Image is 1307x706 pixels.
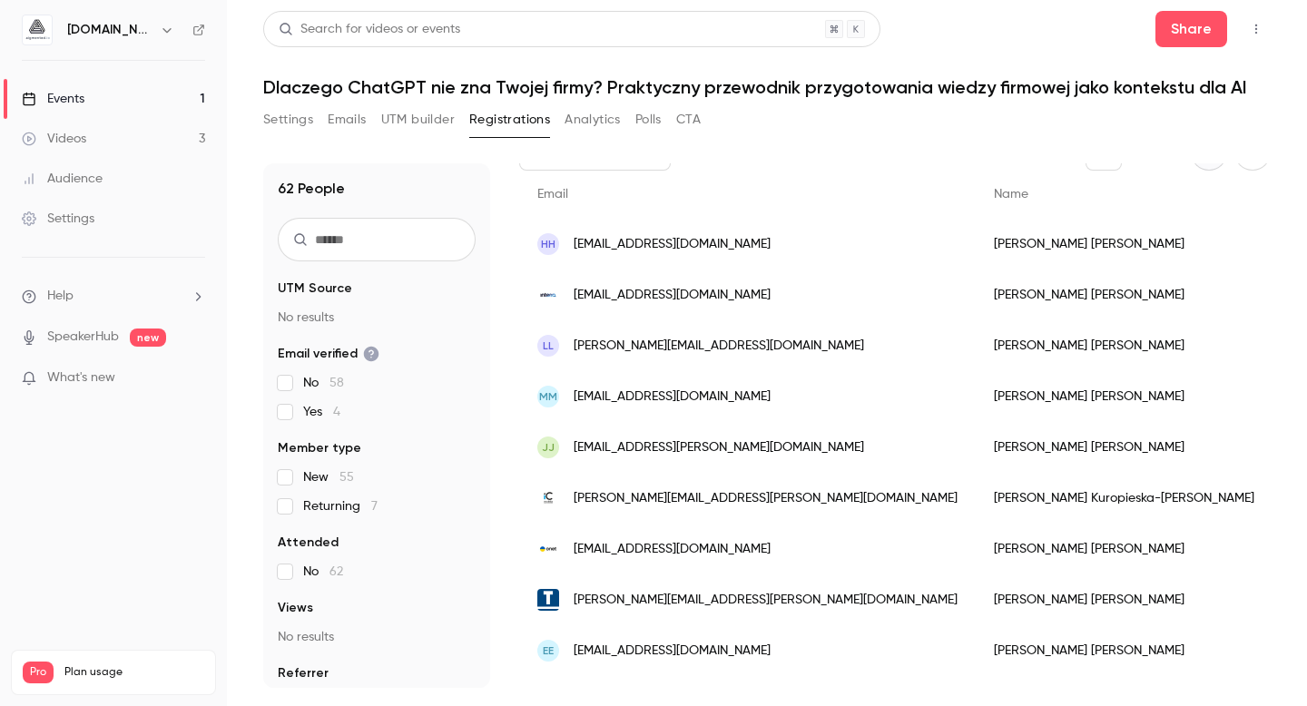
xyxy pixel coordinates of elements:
img: aigmented.io [23,15,52,44]
span: UTM Source [278,279,352,298]
h6: [DOMAIN_NAME] [67,21,152,39]
span: [PERSON_NAME][EMAIL_ADDRESS][PERSON_NAME][DOMAIN_NAME] [574,591,958,610]
span: Referrer [278,664,329,682]
img: totalbud.pl [537,589,559,611]
span: Email [537,188,568,201]
button: Analytics [565,105,621,134]
span: new [130,328,166,347]
span: Views [278,599,313,617]
img: poczta.onet.pl [537,538,559,560]
span: [EMAIL_ADDRESS][DOMAIN_NAME] [574,642,771,661]
span: 62 [329,565,343,578]
span: Member type [278,439,361,457]
span: [PERSON_NAME][EMAIL_ADDRESS][DOMAIN_NAME] [574,337,864,356]
div: Audience [22,170,103,188]
span: [PERSON_NAME][EMAIL_ADDRESS][PERSON_NAME][DOMAIN_NAME] [574,489,958,508]
div: Settings [22,210,94,228]
iframe: Noticeable Trigger [183,370,205,387]
img: ic-mobile.pl [537,487,559,509]
span: Name [994,188,1028,201]
button: Emails [328,105,366,134]
span: Email verified [278,345,379,363]
span: 58 [329,377,344,389]
span: New [303,468,354,486]
p: No results [278,628,476,646]
span: Pro [23,662,54,683]
span: Plan usage [64,665,204,680]
button: Polls [635,105,662,134]
span: Help [47,287,74,306]
span: 55 [339,471,354,484]
span: 4 [333,406,340,418]
span: [EMAIL_ADDRESS][DOMAIN_NAME] [574,540,771,559]
h1: Dlaczego ChatGPT nie zna Twojej firmy? Praktyczny przewodnik przygotowania wiedzy firmowej jako k... [263,76,1271,98]
span: No [303,374,344,392]
span: HH [541,236,555,252]
a: SpeakerHub [47,328,119,347]
span: Yes [303,403,340,421]
span: MM [539,388,557,405]
h1: 62 People [278,178,345,200]
span: [EMAIL_ADDRESS][PERSON_NAME][DOMAIN_NAME] [574,438,864,457]
div: Videos [22,130,86,148]
li: help-dropdown-opener [22,287,205,306]
span: What's new [47,368,115,387]
div: Search for videos or events [279,20,460,39]
span: [EMAIL_ADDRESS][DOMAIN_NAME] [574,387,771,407]
button: CTA [676,105,701,134]
span: Returning [303,497,378,515]
span: EE [543,642,554,659]
span: ll [543,338,554,354]
span: 7 [371,500,378,513]
div: Events [22,90,84,108]
button: Settings [263,105,313,134]
span: [EMAIL_ADDRESS][DOMAIN_NAME] [574,235,771,254]
img: interia.eu [537,284,559,306]
button: Share [1155,11,1227,47]
button: Registrations [469,105,550,134]
span: [EMAIL_ADDRESS][DOMAIN_NAME] [574,286,771,305]
span: Attended [278,534,339,552]
button: UTM builder [381,105,455,134]
span: JJ [542,439,555,456]
p: No results [278,309,476,327]
span: No [303,563,343,581]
